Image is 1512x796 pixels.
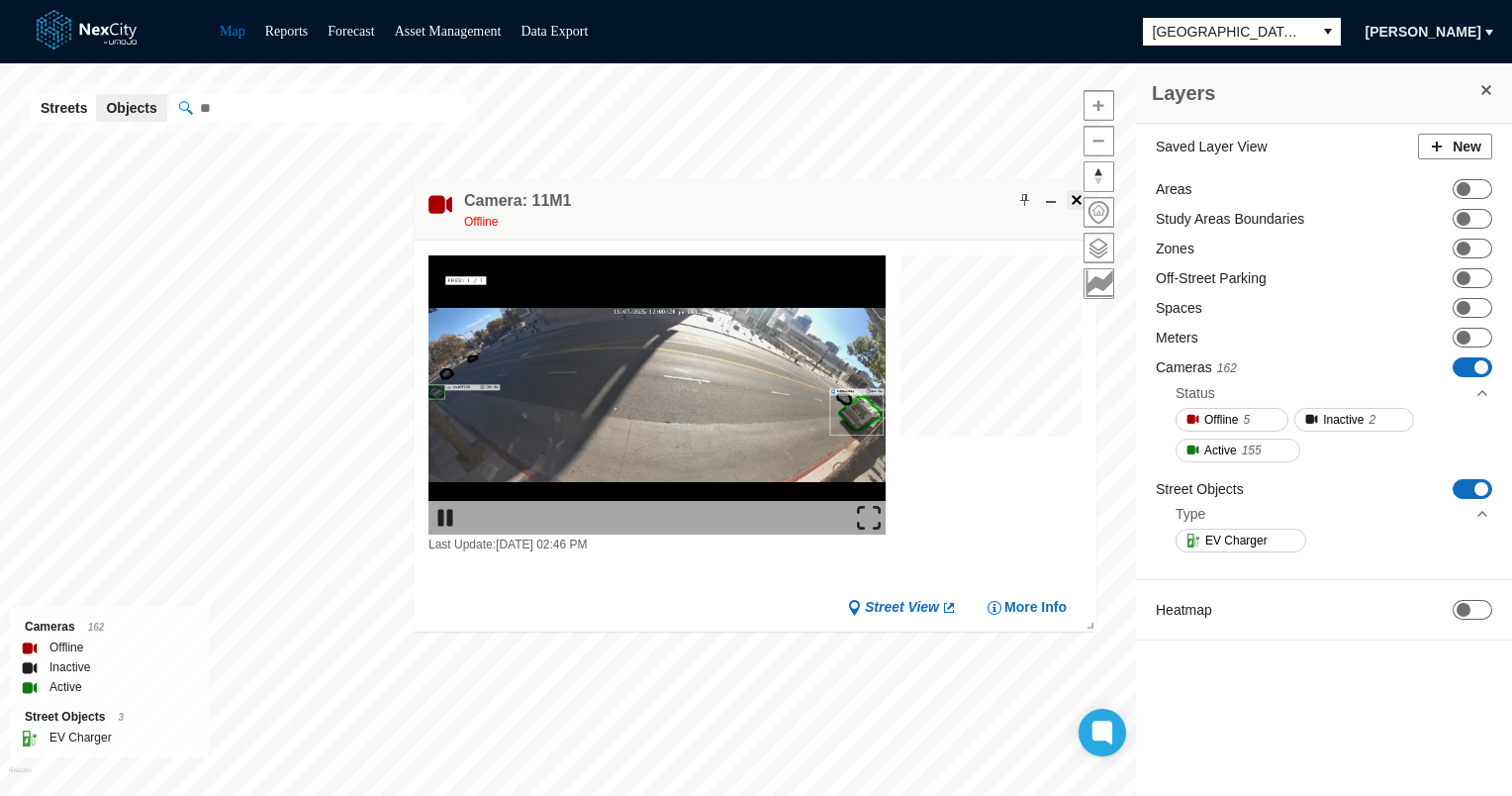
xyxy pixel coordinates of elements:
[1315,18,1341,46] button: select
[987,598,1067,617] button: More Info
[433,506,457,530] img: play
[1084,233,1114,263] button: Layers management
[88,622,105,633] span: 162
[106,98,156,118] span: Objects
[1156,239,1194,258] label: Zones
[464,190,572,232] div: Double-click to make header text selectable
[1176,499,1490,529] div: Type
[1085,162,1113,191] span: Reset bearing to north
[1243,410,1250,430] span: 5
[1084,161,1114,192] button: Reset bearing to north
[49,728,112,747] label: EV Charger
[49,657,90,677] label: Inactive
[1156,137,1268,156] label: Saved Layer View
[1176,378,1490,408] div: Status
[1176,439,1300,462] button: Active155
[265,24,309,39] a: Reports
[1156,357,1237,378] label: Cameras
[25,707,194,728] div: Street Objects
[1156,600,1212,620] label: Heatmap
[1217,361,1237,375] span: 162
[41,98,87,118] span: Streets
[1176,408,1288,432] button: Offline5
[1156,298,1202,318] label: Spaces
[1204,441,1237,460] span: Active
[96,94,166,122] button: Objects
[1294,408,1414,432] button: Inactive2
[464,215,498,229] span: Offline
[1153,22,1305,42] span: [GEOGRAPHIC_DATA][PERSON_NAME]
[31,94,97,122] button: Streets
[1156,328,1198,348] label: Meters
[428,255,886,535] img: video
[1156,179,1192,199] label: Areas
[9,767,32,790] a: Mapbox homepage
[1156,209,1304,229] label: Study Areas Boundaries
[847,598,957,617] a: Street View
[865,598,939,617] span: Street View
[1353,16,1494,48] button: [PERSON_NAME]
[464,190,572,212] h4: Double-click to make header text selectable
[520,24,588,39] a: Data Export
[220,24,245,39] a: Map
[1366,22,1481,42] span: [PERSON_NAME]
[1084,90,1114,121] button: Zoom in
[25,617,194,638] div: Cameras
[1085,127,1113,155] span: Zoom out
[428,535,886,554] div: Last Update: [DATE] 02:46 PM
[1323,410,1364,430] span: Inactive
[1418,134,1492,159] button: New
[1204,410,1238,430] span: Offline
[1156,479,1244,499] label: Street Objects
[1156,268,1267,288] label: Off-Street Parking
[1004,598,1067,617] span: More Info
[857,506,881,530] img: expand
[1085,91,1113,120] span: Zoom in
[1084,197,1114,228] button: Home
[395,24,502,39] a: Asset Management
[1242,441,1262,460] span: 155
[900,255,1092,448] canvas: Map
[1084,268,1114,299] button: Key metrics
[1370,410,1376,430] span: 2
[1453,137,1481,156] span: New
[1205,531,1268,550] span: EV Charger
[1176,383,1215,403] div: Status
[1084,126,1114,156] button: Zoom out
[1152,79,1476,107] h3: Layers
[1176,529,1306,552] button: EV Charger
[49,638,83,657] label: Offline
[1176,504,1205,524] div: Type
[328,24,374,39] a: Forecast
[118,712,124,723] span: 3
[49,677,82,697] label: Active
